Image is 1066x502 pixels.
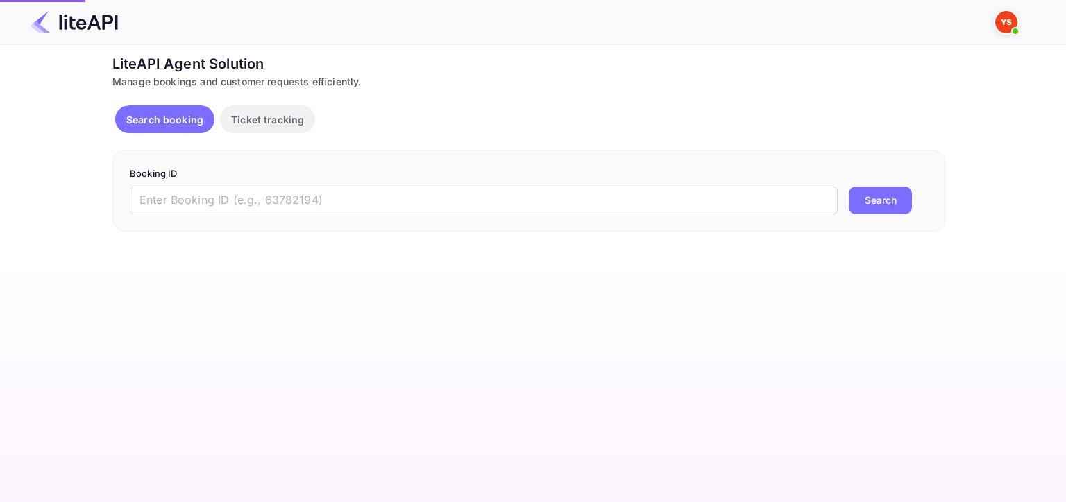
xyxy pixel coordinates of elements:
button: Search [849,187,912,214]
img: Yandex Support [995,11,1017,33]
div: Manage bookings and customer requests efficiently. [112,74,945,89]
div: LiteAPI Agent Solution [112,53,945,74]
img: LiteAPI Logo [31,11,118,33]
p: Ticket tracking [231,112,304,127]
p: Search booking [126,112,203,127]
p: Booking ID [130,167,928,181]
input: Enter Booking ID (e.g., 63782194) [130,187,838,214]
